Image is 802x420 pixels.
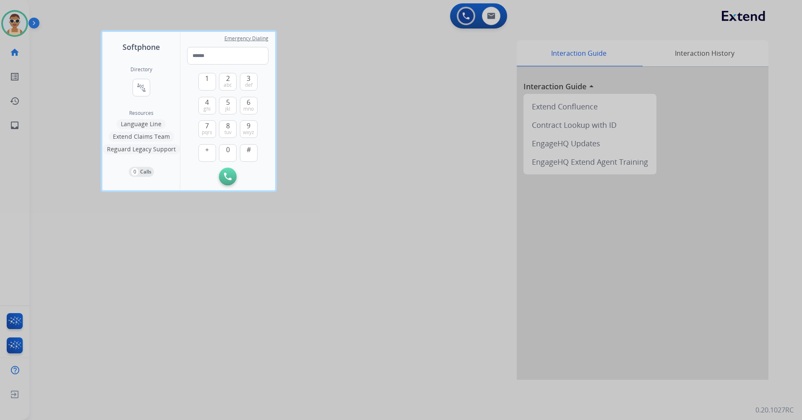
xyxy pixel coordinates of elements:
span: mno [243,106,254,112]
img: call-button [224,173,232,180]
span: 5 [226,97,230,107]
button: 5jkl [219,97,237,114]
button: Extend Claims Team [109,132,174,142]
p: 0.20.1027RC [755,405,794,415]
button: 0Calls [129,167,154,177]
span: # [247,145,251,155]
button: 9wxyz [240,120,258,138]
span: 1 [205,73,209,83]
span: + [205,145,209,155]
span: 0 [226,145,230,155]
h2: Directory [130,66,152,73]
span: Emergency Dialing [224,35,268,42]
button: # [240,144,258,162]
button: 8tuv [219,120,237,138]
span: 4 [205,97,209,107]
button: 0 [219,144,237,162]
button: 1 [198,73,216,91]
span: abc [224,82,232,88]
span: Softphone [122,41,160,53]
span: pqrs [202,129,212,136]
span: 7 [205,121,209,131]
span: def [245,82,253,88]
span: 2 [226,73,230,83]
mat-icon: connect_without_contact [136,83,146,93]
span: Resources [129,110,154,117]
button: Language Line [117,119,166,129]
span: 8 [226,121,230,131]
span: ghi [203,106,211,112]
span: wxyz [243,129,254,136]
span: tuv [224,129,232,136]
button: + [198,144,216,162]
button: 6mno [240,97,258,114]
button: 3def [240,73,258,91]
p: 0 [131,168,138,176]
button: 2abc [219,73,237,91]
p: Calls [140,168,151,176]
span: jkl [225,106,230,112]
button: Reguard Legacy Support [103,144,180,154]
button: 4ghi [198,97,216,114]
span: 3 [247,73,250,83]
span: 6 [247,97,250,107]
span: 9 [247,121,250,131]
button: 7pqrs [198,120,216,138]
